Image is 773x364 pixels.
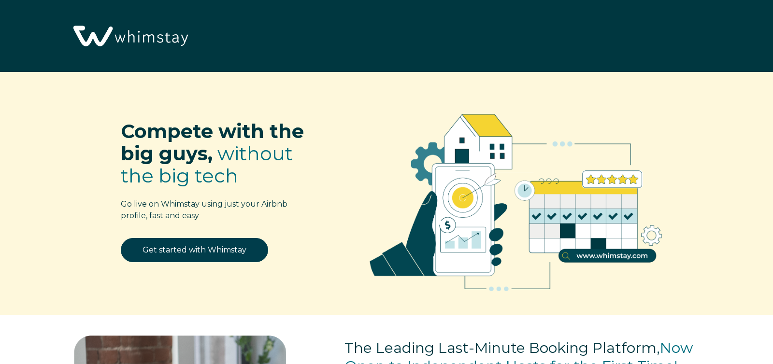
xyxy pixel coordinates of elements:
[344,339,660,357] span: The Leading Last-Minute Booking Platform,
[121,238,268,262] a: Get started with Whimstay
[121,141,293,187] span: without the big tech
[346,86,686,309] img: RBO Ilustrations-02
[121,199,287,220] span: Go live on Whimstay using just your Airbnb profile, fast and easy
[121,119,304,165] span: Compete with the big guys,
[68,5,192,69] img: Whimstay Logo-02 1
